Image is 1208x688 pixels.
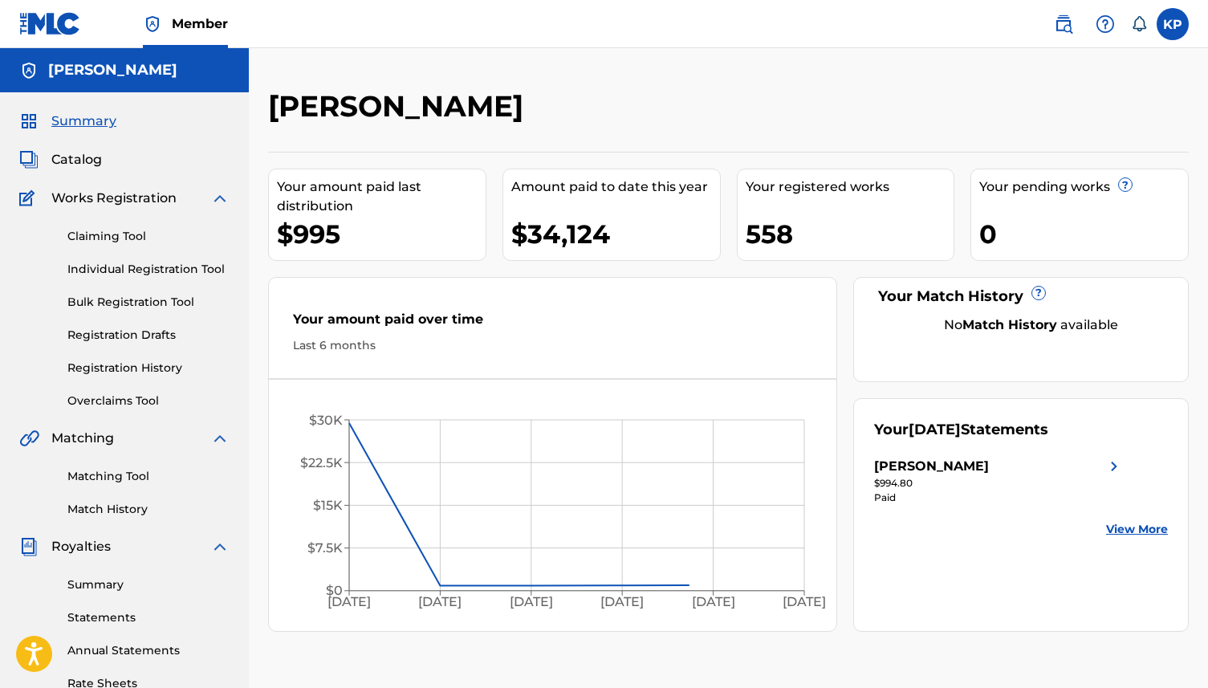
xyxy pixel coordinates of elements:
a: Matching Tool [67,468,230,485]
div: Your pending works [979,177,1188,197]
tspan: $30K [309,413,343,428]
a: Statements [67,609,230,626]
tspan: [DATE] [510,594,553,609]
a: [PERSON_NAME]right chevron icon$994.80Paid [874,457,1124,505]
img: expand [210,537,230,556]
tspan: [DATE] [783,594,826,609]
a: Registration Drafts [67,327,230,344]
div: Your amount paid over time [293,310,812,337]
img: expand [210,429,230,448]
span: Works Registration [51,189,177,208]
a: Overclaims Tool [67,393,230,409]
a: Registration History [67,360,230,377]
span: Summary [51,112,116,131]
div: [PERSON_NAME] [874,457,989,476]
div: Help [1089,8,1121,40]
strong: Match History [962,317,1057,332]
a: Claiming Tool [67,228,230,245]
a: Public Search [1047,8,1080,40]
div: Your amount paid last distribution [277,177,486,216]
img: Accounts [19,61,39,80]
span: Royalties [51,537,111,556]
div: Your registered works [746,177,954,197]
a: Bulk Registration Tool [67,294,230,311]
a: View More [1106,521,1168,538]
img: expand [210,189,230,208]
span: Matching [51,429,114,448]
tspan: [DATE] [600,594,644,609]
img: Matching [19,429,39,448]
div: Paid [874,491,1124,505]
div: Amount paid to date this year [511,177,720,197]
img: Summary [19,112,39,131]
img: Royalties [19,537,39,556]
img: search [1054,14,1073,34]
tspan: $0 [326,583,343,598]
img: Catalog [19,150,39,169]
a: Annual Statements [67,642,230,659]
a: SummarySummary [19,112,116,131]
img: right chevron icon [1104,457,1124,476]
tspan: $7.5K [307,540,343,556]
span: Catalog [51,150,102,169]
div: User Menu [1157,8,1189,40]
span: [DATE] [909,421,961,438]
div: Your Statements [874,419,1048,441]
img: Top Rightsholder [143,14,162,34]
span: ? [1119,178,1132,191]
span: ? [1032,287,1045,299]
div: No available [894,316,1168,335]
a: CatalogCatalog [19,150,102,169]
h2: [PERSON_NAME] [268,88,531,124]
div: Notifications [1131,16,1147,32]
img: help [1096,14,1115,34]
a: Summary [67,576,230,593]
div: 558 [746,216,954,252]
a: Match History [67,501,230,518]
div: 0 [979,216,1188,252]
h5: Kai Potter [48,61,177,79]
tspan: $22.5K [300,455,343,470]
tspan: [DATE] [327,594,371,609]
tspan: [DATE] [692,594,735,609]
img: Works Registration [19,189,40,208]
div: $34,124 [511,216,720,252]
tspan: $15K [313,498,343,513]
div: $995 [277,216,486,252]
div: $994.80 [874,476,1124,491]
div: Your Match History [874,286,1168,307]
span: Member [172,14,228,33]
img: MLC Logo [19,12,81,35]
tspan: [DATE] [418,594,462,609]
div: Last 6 months [293,337,812,354]
a: Individual Registration Tool [67,261,230,278]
